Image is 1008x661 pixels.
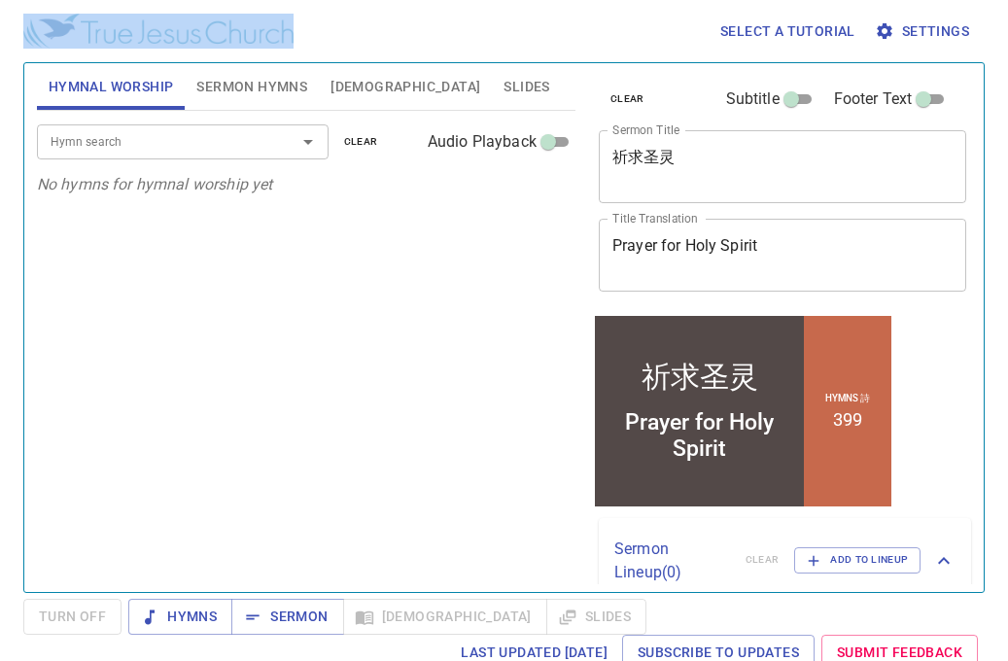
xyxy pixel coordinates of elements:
[428,130,537,154] span: Audio Playback
[196,75,307,99] span: Sermon Hymns
[295,128,322,156] button: Open
[599,518,971,604] div: Sermon Lineup(0)clearAdd to Lineup
[23,14,294,49] img: True Jesus Church
[128,599,232,635] button: Hymns
[614,538,730,584] p: Sermon Lineup ( 0 )
[612,148,953,185] textarea: 祈求圣灵
[612,236,953,273] textarea: Prayer for Holy Spirit
[713,14,863,50] button: Select a tutorial
[794,547,921,573] button: Add to Lineup
[591,312,895,510] iframe: from-child
[610,90,644,108] span: clear
[504,75,549,99] span: Slides
[37,175,273,193] i: No hymns for hymnal worship yet
[144,605,217,629] span: Hymns
[726,87,780,111] span: Subtitle
[879,19,969,44] span: Settings
[720,19,855,44] span: Select a tutorial
[807,551,908,569] span: Add to Lineup
[231,599,343,635] button: Sermon
[49,75,174,99] span: Hymnal Worship
[871,14,977,50] button: Settings
[344,133,378,151] span: clear
[599,87,656,111] button: clear
[332,130,390,154] button: clear
[330,75,480,99] span: [DEMOGRAPHIC_DATA]
[834,87,913,111] span: Footer Text
[247,605,328,629] span: Sermon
